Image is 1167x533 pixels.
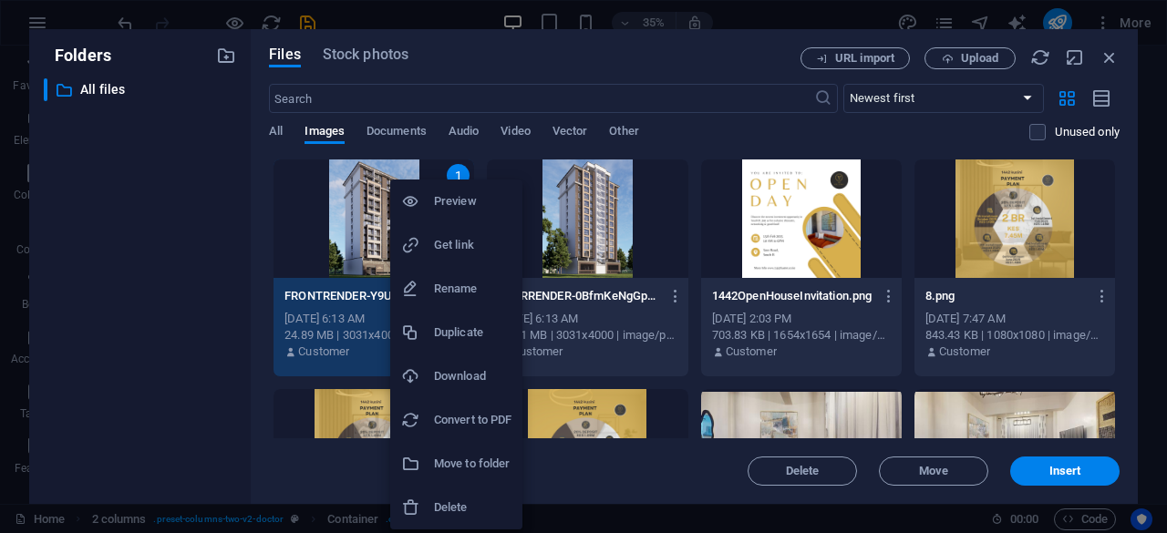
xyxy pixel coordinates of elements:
h6: Delete [434,497,511,518]
h6: Download [434,365,511,387]
h6: Rename [434,278,511,300]
h6: Move to folder [434,453,511,475]
h6: Convert to PDF [434,409,511,431]
h6: Duplicate [434,322,511,343]
h6: Get link [434,234,511,256]
h6: Preview [434,190,511,212]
